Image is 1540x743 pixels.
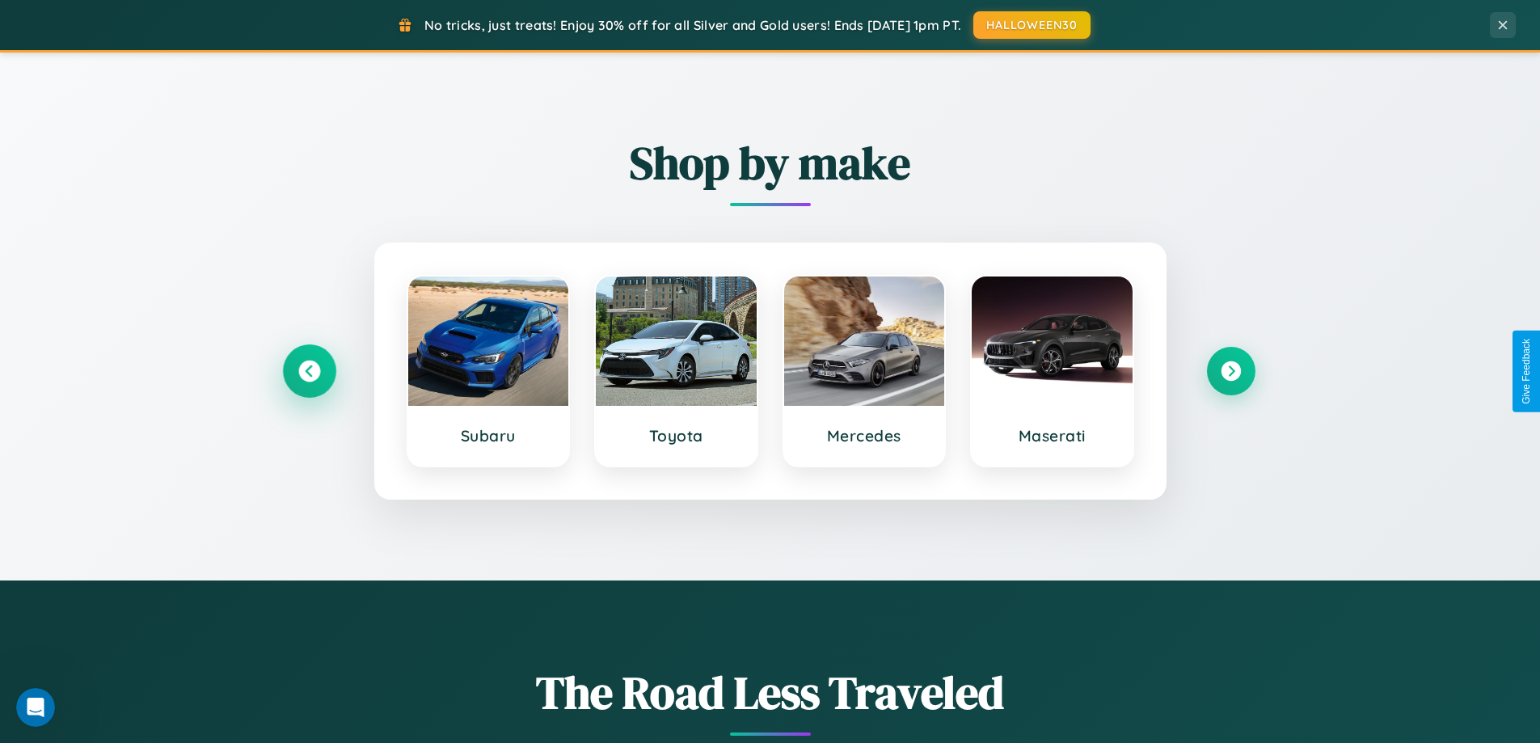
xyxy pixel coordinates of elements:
[1521,339,1532,404] div: Give Feedback
[424,426,553,445] h3: Subaru
[424,17,961,33] span: No tricks, just treats! Enjoy 30% off for all Silver and Gold users! Ends [DATE] 1pm PT.
[16,688,55,727] iframe: Intercom live chat
[988,426,1116,445] h3: Maserati
[612,426,740,445] h3: Toyota
[973,11,1091,39] button: HALLOWEEN30
[800,426,929,445] h3: Mercedes
[285,132,1255,194] h2: Shop by make
[285,661,1255,724] h1: The Road Less Traveled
